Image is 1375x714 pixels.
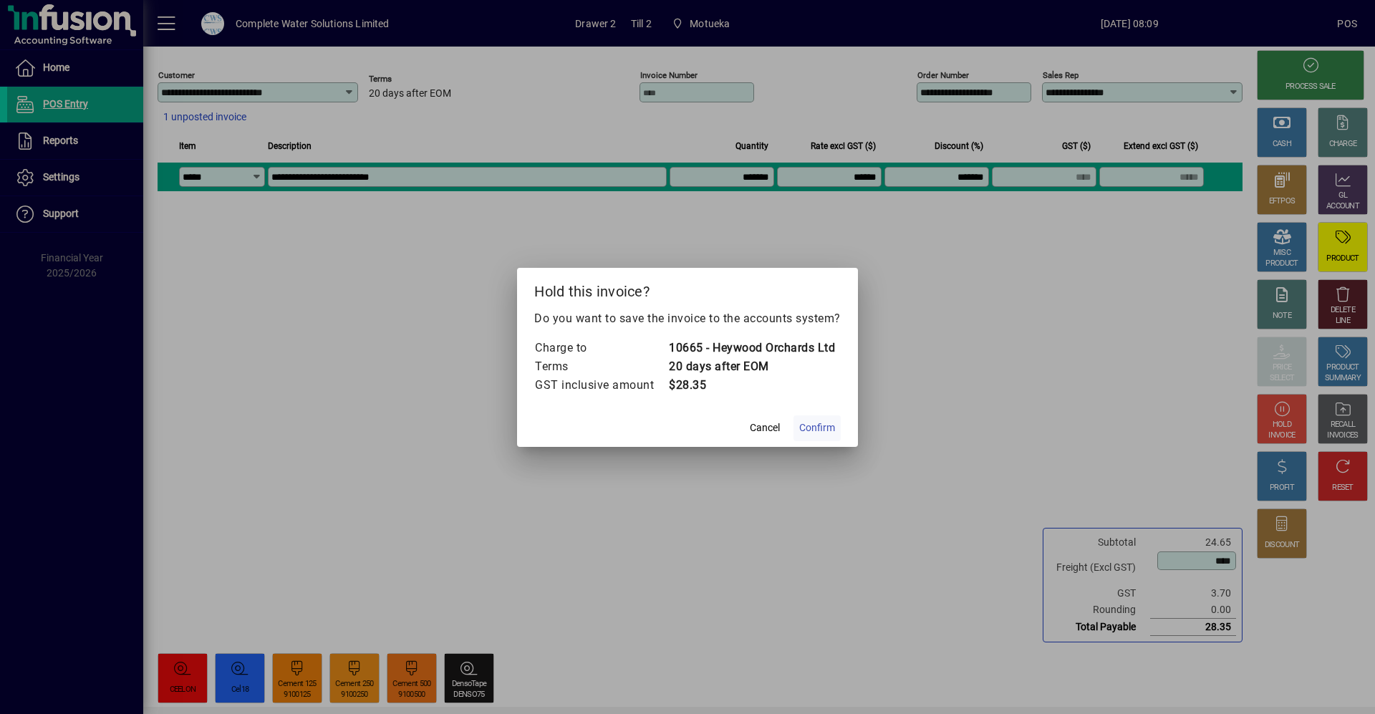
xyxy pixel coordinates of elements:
button: Cancel [742,415,788,441]
p: Do you want to save the invoice to the accounts system? [534,310,841,327]
td: 10665 - Heywood Orchards Ltd [668,339,835,357]
td: Charge to [534,339,668,357]
td: Terms [534,357,668,376]
button: Confirm [793,415,841,441]
td: GST inclusive amount [534,376,668,395]
td: $28.35 [668,376,835,395]
span: Confirm [799,420,835,435]
h2: Hold this invoice? [517,268,858,309]
td: 20 days after EOM [668,357,835,376]
span: Cancel [750,420,780,435]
